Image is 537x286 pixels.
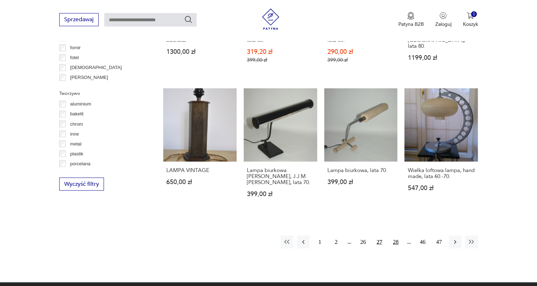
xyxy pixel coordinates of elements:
[398,21,423,28] p: Patyna B2B
[356,235,369,248] button: 26
[463,12,478,28] button: 0Koszyk
[327,167,394,173] h3: Lampa biurkowa, lata 70.
[389,235,402,248] button: 28
[70,110,84,118] p: bakelit
[330,235,342,248] button: 2
[70,140,82,148] p: metal
[70,170,85,177] p: porcelit
[163,88,237,211] a: LAMPA VINTAGELAMPA VINTAGE650,00 zł
[432,235,445,248] button: 47
[471,11,477,17] div: 0
[435,21,451,28] p: Zaloguj
[247,191,314,197] p: 399,00 zł
[70,100,91,108] p: aluminium
[327,57,394,63] p: 399,00 zł
[404,88,478,211] a: Wielka loftowa lampa, hand made, lata 60.-70.Wielka loftowa lampa, hand made, lata 60.-70.547,00 zł
[70,120,83,128] p: chrom
[408,185,475,191] p: 547,00 zł
[435,12,451,28] button: Zaloguj
[244,88,317,211] a: Lampa biurkowa ANVIA, J.J.M. Hoogervorst, lata 70.Lampa biurkowa [PERSON_NAME], J.J.M. [PERSON_NA...
[70,150,83,158] p: plastik
[463,21,478,28] p: Koszyk
[327,179,394,185] p: 399,00 zł
[247,49,314,55] p: 319,20 zł
[408,167,475,179] h3: Wielka loftowa lampa, hand made, lata 60.-70.
[70,130,79,138] p: inne
[324,88,398,211] a: Lampa biurkowa, lata 70.Lampa biurkowa, lata 70.399,00 zł
[416,235,429,248] button: 46
[408,25,475,49] h3: Lampa biurkowa, [GEOGRAPHIC_DATA], [GEOGRAPHIC_DATA], lata 80.
[247,57,314,63] p: 399,00 zł
[184,15,193,24] button: Szukaj
[398,12,423,28] button: Patyna B2B
[398,12,423,28] a: Ikona medaluPatyna B2B
[313,235,326,248] button: 1
[70,44,81,52] p: fornir
[166,49,233,55] p: 1300,00 zł
[166,179,233,185] p: 650,00 zł
[467,12,474,19] img: Ikona koszyka
[70,74,108,81] p: [PERSON_NAME]
[70,54,79,62] p: fotel
[327,49,394,55] p: 290,00 zł
[407,12,414,20] img: Ikona medalu
[70,160,90,167] p: porcelana
[260,8,281,30] img: Patyna - sklep z meblami i dekoracjami vintage
[247,25,314,43] h3: Para lamp, [GEOGRAPHIC_DATA], lata 60.
[439,12,447,19] img: Ikonka użytkownika
[70,64,122,71] p: [DEMOGRAPHIC_DATA]
[59,90,146,97] p: Tworzywo
[373,235,386,248] button: 27
[327,25,394,43] h3: Para lamp stołowych, [GEOGRAPHIC_DATA], lata 50.
[59,13,99,26] button: Sprzedawaj
[247,167,314,185] h3: Lampa biurkowa [PERSON_NAME], J.J.M. [PERSON_NAME], lata 70.
[59,18,99,23] a: Sprzedawaj
[166,167,233,173] h3: LAMPA VINTAGE
[166,25,233,43] h3: Lampka biurkowa [PERSON_NAME] 6551 bauhaus
[408,55,475,61] p: 1199,00 zł
[59,177,104,190] button: Wyczyść filtry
